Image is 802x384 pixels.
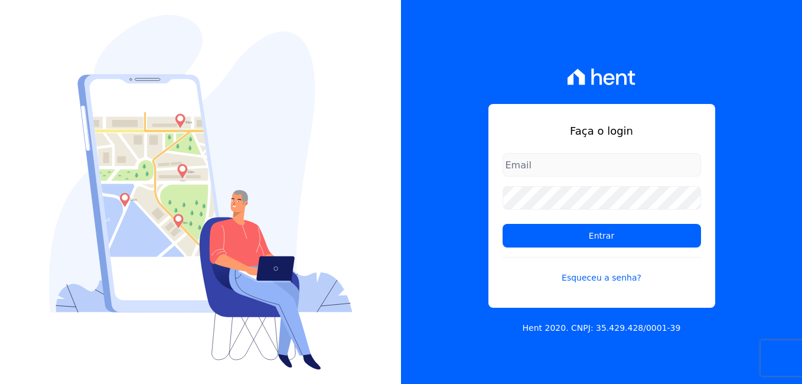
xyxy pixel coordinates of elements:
[503,257,701,284] a: Esqueceu a senha?
[503,224,701,248] input: Entrar
[503,123,701,139] h1: Faça o login
[523,322,681,334] p: Hent 2020. CNPJ: 35.429.428/0001-39
[503,153,701,177] input: Email
[49,15,353,370] img: Login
